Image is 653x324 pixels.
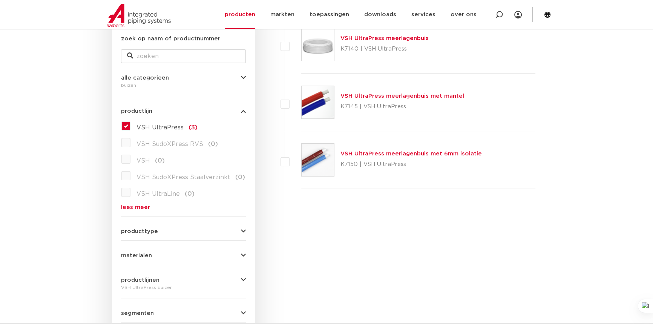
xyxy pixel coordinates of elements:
[121,310,154,316] span: segmenten
[340,151,482,157] a: VSH UltraPress meerlagenbuis met 6mm isolatie
[136,124,184,131] span: VSH UltraPress
[340,93,464,99] a: VSH UltraPress meerlagenbuis met mantel
[136,174,230,180] span: VSH SudoXPress Staalverzinkt
[121,277,159,283] span: productlijnen
[155,158,165,164] span: (0)
[189,124,198,131] span: (3)
[121,277,246,283] button: productlijnen
[121,75,169,81] span: alle categorieën
[136,141,203,147] span: VSH SudoXPress RVS
[302,28,334,61] img: Thumbnail for VSH UltraPress meerlagenbuis
[121,81,246,90] div: buizen
[302,86,334,118] img: Thumbnail for VSH UltraPress meerlagenbuis met mantel
[121,253,246,258] button: materialen
[121,283,246,292] div: VSH UltraPress buizen
[136,158,150,164] span: VSH
[208,141,218,147] span: (0)
[121,34,220,43] label: zoek op naam of productnummer
[121,75,246,81] button: alle categorieën
[121,253,152,258] span: materialen
[235,174,245,180] span: (0)
[121,229,246,234] button: producttype
[121,49,246,63] input: zoeken
[121,108,246,114] button: productlijn
[121,204,246,210] a: lees meer
[340,43,429,55] p: K7140 | VSH UltraPress
[302,144,334,176] img: Thumbnail for VSH UltraPress meerlagenbuis met 6mm isolatie
[340,158,482,170] p: K7150 | VSH UltraPress
[121,108,152,114] span: productlijn
[121,310,246,316] button: segmenten
[340,101,464,113] p: K7145 | VSH UltraPress
[121,229,158,234] span: producttype
[340,35,429,41] a: VSH UltraPress meerlagenbuis
[136,191,180,197] span: VSH UltraLine
[185,191,195,197] span: (0)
